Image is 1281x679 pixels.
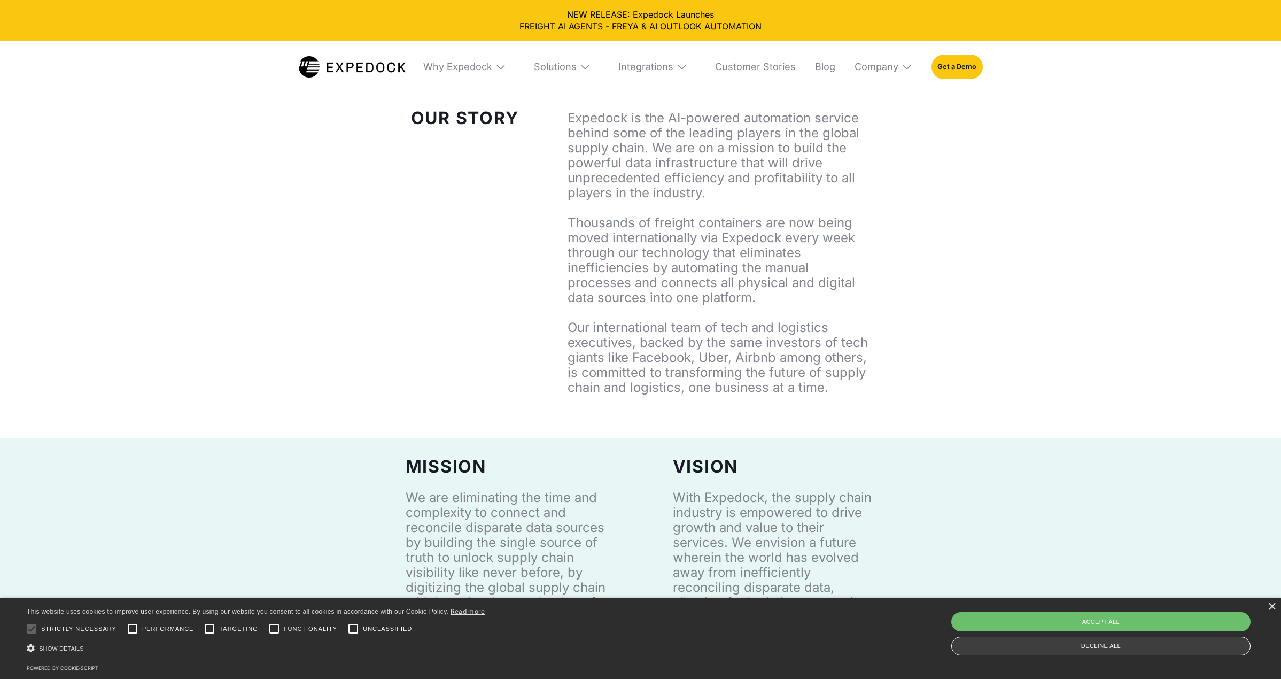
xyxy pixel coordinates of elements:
[951,637,1251,655] div: Decline all
[406,490,609,640] p: We are eliminating the time and complexity to connect and reconcile disparate data sources by bui...
[363,624,412,634] span: Unclassified
[9,20,1272,32] a: FREIGHT AI AGENTS - FREYA & AI OUTLOOK AUTOMATION
[1268,603,1276,611] div: Close
[931,55,982,79] a: Get a Demo
[9,9,1272,33] div: NEW RELEASE: Expedock Launches
[27,608,448,615] span: This website uses cookies to improve user experience. By using our website you consent to all coo...
[415,41,515,92] div: Why Expedock
[806,41,835,92] a: Blog
[855,61,898,73] div: Company
[525,41,599,92] div: Solutions
[846,41,921,92] div: Company
[610,41,696,92] div: Integrations
[41,624,117,634] span: Strictly necessary
[142,624,194,634] span: Performance
[707,41,796,92] a: Customer Stories
[39,645,84,652] span: Show details
[618,61,673,73] div: Integrations
[673,490,876,640] p: With Expedock, the supply chain industry is empowered to drive growth and value to their services...
[451,607,485,615] a: Read more
[27,665,98,671] a: Powered by cookie-script
[568,111,871,395] p: Expedock is the AI-powered automation service behind some of the leading players in the global su...
[27,641,485,656] div: Show details
[951,612,1251,631] div: Accept all
[219,624,258,634] span: Targeting
[284,624,337,634] span: Functionality
[673,456,739,477] strong: vision
[534,61,577,73] div: Solutions
[406,456,486,477] strong: MISSION
[411,107,519,128] strong: Our Story
[423,61,492,73] div: Why Expedock
[1228,628,1281,679] iframe: Chat Widget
